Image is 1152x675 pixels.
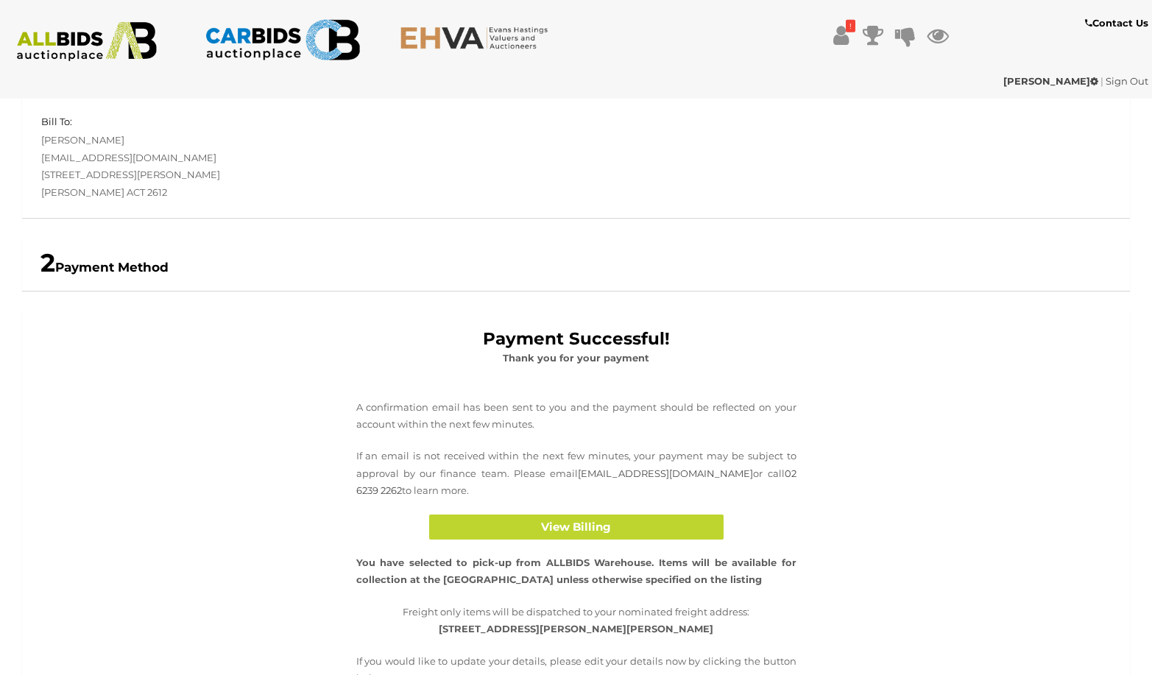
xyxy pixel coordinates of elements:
[400,26,556,50] img: EHVA.com.au
[1106,75,1148,87] a: Sign Out
[429,515,724,540] button: View Billing
[41,116,72,127] h5: Bill To:
[356,515,796,540] a: View Billing
[1085,17,1148,29] b: Contact Us
[1085,15,1152,32] a: Contact Us
[578,467,753,479] a: [EMAIL_ADDRESS][DOMAIN_NAME]
[356,604,796,638] p: Freight only items will be dispatched to your nominated freight address:
[205,15,361,66] img: CARBIDS.com.au
[439,623,713,635] strong: [STREET_ADDRESS][PERSON_NAME][PERSON_NAME]
[503,352,649,364] b: Thank you for your payment
[356,448,796,499] p: If an email is not received within the next few minutes, your payment may be subject to approval ...
[1003,75,1098,87] strong: [PERSON_NAME]
[9,22,165,62] img: ALLBIDS.com.au
[1003,75,1100,87] a: [PERSON_NAME]
[483,328,670,349] b: Payment Successful!
[30,113,576,201] div: [PERSON_NAME] [EMAIL_ADDRESS][DOMAIN_NAME] [STREET_ADDRESS][PERSON_NAME] [PERSON_NAME] ACT 2612
[356,556,796,585] b: You have selected to pick-up from ALLBIDS Warehouse. Items will be available for collection at th...
[356,399,796,434] p: A confirmation email has been sent to you and the payment should be reflected on your account wit...
[1100,75,1103,87] span: |
[846,20,855,32] i: !
[830,22,852,49] a: !
[40,260,169,275] b: Payment Method
[40,247,55,278] span: 2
